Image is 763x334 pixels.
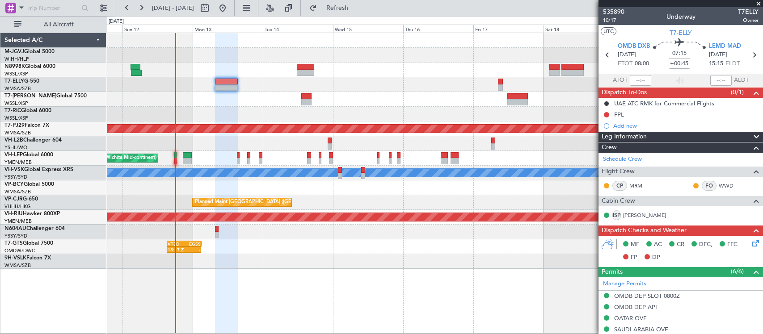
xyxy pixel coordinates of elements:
[305,1,359,15] button: Refresh
[602,142,617,153] span: Crew
[122,25,193,33] div: Sun 12
[612,210,621,220] div: ISP
[23,21,94,28] span: All Aircraft
[4,138,62,143] a: VH-L2BChallenger 604
[734,76,749,85] span: ALDT
[4,85,31,92] a: WMSA/SZB
[618,59,632,68] span: ETOT
[623,211,666,219] a: [PERSON_NAME]
[629,182,649,190] a: MRM
[4,247,35,254] a: OMDW/DWC
[630,75,651,86] input: --:--
[672,49,687,58] span: 07:15
[4,71,28,77] a: WSSL/XSP
[4,226,26,231] span: N604AU
[4,233,27,239] a: YSSY/SYD
[719,182,739,190] a: WWD
[4,108,21,113] span: T7-RIC
[263,25,333,33] div: Tue 14
[4,152,23,158] span: VH-LEP
[699,240,712,249] span: DFC,
[184,247,201,252] div: -
[738,17,759,24] span: Owner
[4,64,55,69] a: N8998KGlobal 6000
[4,241,23,246] span: T7-GTS
[10,17,97,32] button: All Aircraft
[4,100,28,107] a: WSSL/XSP
[725,59,740,68] span: ELDT
[4,144,30,151] a: YSHL/WOL
[731,267,744,276] span: (6/6)
[4,123,49,128] a: T7-PJ29Falcon 7X
[603,280,646,288] a: Manage Permits
[152,4,194,12] span: [DATE] - [DATE]
[631,253,637,262] span: FP
[602,88,647,98] span: Dispatch To-Dos
[613,76,628,85] span: ATOT
[27,1,79,15] input: Trip Number
[4,79,39,84] a: T7-ELLYG-550
[603,17,624,24] span: 10/17
[603,155,642,164] a: Schedule Crew
[631,240,639,249] span: MF
[612,181,627,191] div: CP
[602,196,635,206] span: Cabin Crew
[614,314,646,322] div: QATAR OVF
[4,49,55,54] a: M-JGVJGlobal 5000
[602,225,687,236] span: Dispatch Checks and Weather
[602,167,635,177] span: Flight Crew
[319,5,356,11] span: Refresh
[544,25,614,33] div: Sat 18
[702,181,717,191] div: FO
[738,7,759,17] span: T7ELLY
[168,241,184,246] div: VTBD
[109,18,124,25] div: [DATE]
[4,108,51,113] a: T7-RICGlobal 6000
[654,240,662,249] span: AC
[333,25,403,33] div: Wed 15
[666,12,696,21] div: Underway
[603,7,624,17] span: 535890
[4,203,31,210] a: VHHH/HKG
[4,241,53,246] a: T7-GTSGlobal 7500
[168,247,184,252] div: 15:17 Z
[4,226,65,231] a: N604AUChallenger 604
[614,100,714,107] div: UAE ATC RMK for Commercial Flights
[4,93,87,99] a: T7-[PERSON_NAME]Global 7500
[727,240,738,249] span: FFC
[618,42,650,51] span: OMDB DXB
[652,253,660,262] span: DP
[709,50,727,59] span: [DATE]
[4,138,23,143] span: VH-L2B
[635,59,649,68] span: 08:00
[4,262,31,269] a: WMSA/SZB
[4,182,54,187] a: VP-BCYGlobal 5000
[403,25,473,33] div: Thu 16
[4,255,26,261] span: 9H-VSLK
[4,79,24,84] span: T7-ELLY
[670,28,692,38] span: T7-ELLY
[602,132,647,142] span: Leg Information
[601,27,616,35] button: UTC
[193,25,263,33] div: Mon 13
[602,267,623,277] span: Permits
[4,129,31,136] a: WMSA/SZB
[184,241,201,246] div: EGSS
[4,218,32,225] a: YMEN/MEB
[195,196,344,209] div: Planned Maint [GEOGRAPHIC_DATA] ([GEOGRAPHIC_DATA] Intl)
[4,196,23,202] span: VP-CJR
[4,255,51,261] a: 9H-VSLKFalcon 7X
[473,25,544,33] div: Fri 17
[4,211,60,217] a: VH-RIUHawker 800XP
[614,111,624,118] div: FPL
[613,122,759,129] div: Add new
[709,59,723,68] span: 15:15
[614,326,668,333] div: SAUDI ARABIA OVF
[4,93,56,99] span: T7-[PERSON_NAME]
[618,50,636,59] span: [DATE]
[4,123,25,128] span: T7-PJ29
[4,49,24,54] span: M-JGVJ
[4,115,28,121] a: WSSL/XSP
[4,167,73,172] a: VH-VSKGlobal Express XRS
[4,152,53,158] a: VH-LEPGlobal 6000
